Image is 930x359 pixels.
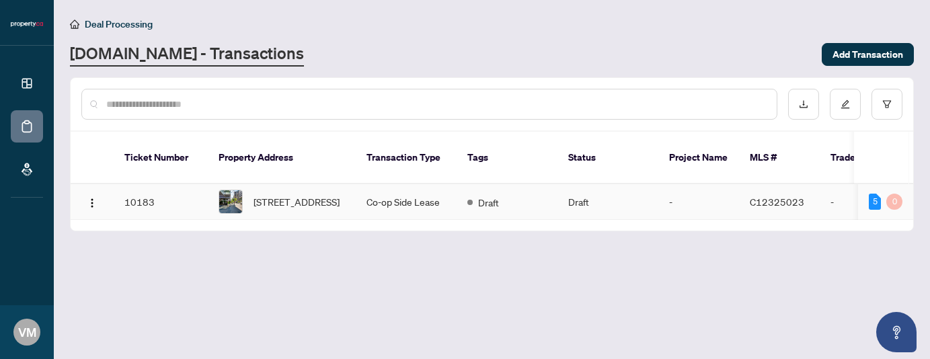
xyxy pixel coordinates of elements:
img: thumbnail-img [219,190,242,213]
span: edit [841,99,850,109]
th: Transaction Type [356,132,457,184]
button: Logo [81,191,103,212]
th: Property Address [208,132,356,184]
th: Trade Number [820,132,914,184]
th: MLS # [739,132,820,184]
div: 5 [869,194,881,210]
button: filter [871,89,902,120]
span: Add Transaction [832,44,903,65]
th: Status [557,132,658,184]
button: Add Transaction [822,43,914,66]
td: - [820,184,914,220]
span: home [70,19,79,29]
button: Open asap [876,312,917,352]
span: [STREET_ADDRESS] [254,194,340,209]
button: edit [830,89,861,120]
td: Draft [557,184,658,220]
th: Project Name [658,132,739,184]
a: [DOMAIN_NAME] - Transactions [70,42,304,67]
th: Ticket Number [114,132,208,184]
div: 0 [886,194,902,210]
button: download [788,89,819,120]
span: Deal Processing [85,18,153,30]
td: - [658,184,739,220]
span: C12325023 [750,196,804,208]
img: Logo [87,198,98,208]
span: download [799,99,808,109]
td: 10183 [114,184,208,220]
span: filter [882,99,892,109]
span: VM [18,323,36,342]
th: Tags [457,132,557,184]
span: Draft [478,195,499,210]
td: Co-op Side Lease [356,184,457,220]
img: logo [11,20,43,28]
